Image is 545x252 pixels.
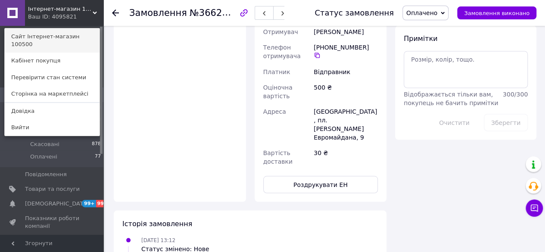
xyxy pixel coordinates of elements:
[314,43,378,59] div: [PHONE_NUMBER]
[312,145,380,169] div: 30 ₴
[263,68,290,75] span: Платник
[5,28,100,53] a: Сайт Інтернет-магазин 100500
[404,90,498,106] span: Відображається тільки вам, покупець не бачить примітки
[312,24,380,40] div: [PERSON_NAME]
[5,69,100,86] a: Перевірити стан системи
[25,215,80,230] span: Показники роботи компанії
[263,149,293,165] span: Вартість доставки
[406,9,437,16] span: Оплачено
[28,5,93,13] span: Інтернет-магазин 100500
[92,140,101,148] span: 878
[28,13,64,21] div: Ваш ID: 4095821
[312,64,380,79] div: Відправник
[404,34,437,43] span: Примітки
[263,44,301,59] span: Телефон отримувача
[263,108,286,115] span: Адреса
[312,79,380,103] div: 500 ₴
[315,9,394,17] div: Статус замовлення
[25,171,67,178] span: Повідомлення
[457,6,536,19] button: Замовлення виконано
[82,200,96,207] span: 99+
[95,153,101,161] span: 77
[30,140,59,148] span: Скасовані
[263,84,293,99] span: Оціночна вартість
[503,90,528,97] span: 300 / 300
[122,219,192,227] span: Історія замовлення
[96,200,110,207] span: 99+
[30,153,57,161] span: Оплачені
[263,28,298,35] span: Отримувач
[5,53,100,69] a: Кабінет покупця
[5,103,100,119] a: Довідка
[263,176,378,193] button: Роздрукувати ЕН
[5,119,100,136] a: Вийти
[5,86,100,102] a: Сторінка на маркетплейсі
[464,10,529,16] span: Замовлення виконано
[190,7,251,18] span: №366294676
[25,200,89,208] span: [DEMOGRAPHIC_DATA]
[112,9,119,17] div: Повернутися назад
[129,8,187,18] span: Замовлення
[141,237,175,243] span: [DATE] 13:12
[312,103,380,145] div: [GEOGRAPHIC_DATA], пл. [PERSON_NAME] Евромайдана, 9
[25,185,80,193] span: Товари та послуги
[526,199,543,217] button: Чат з покупцем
